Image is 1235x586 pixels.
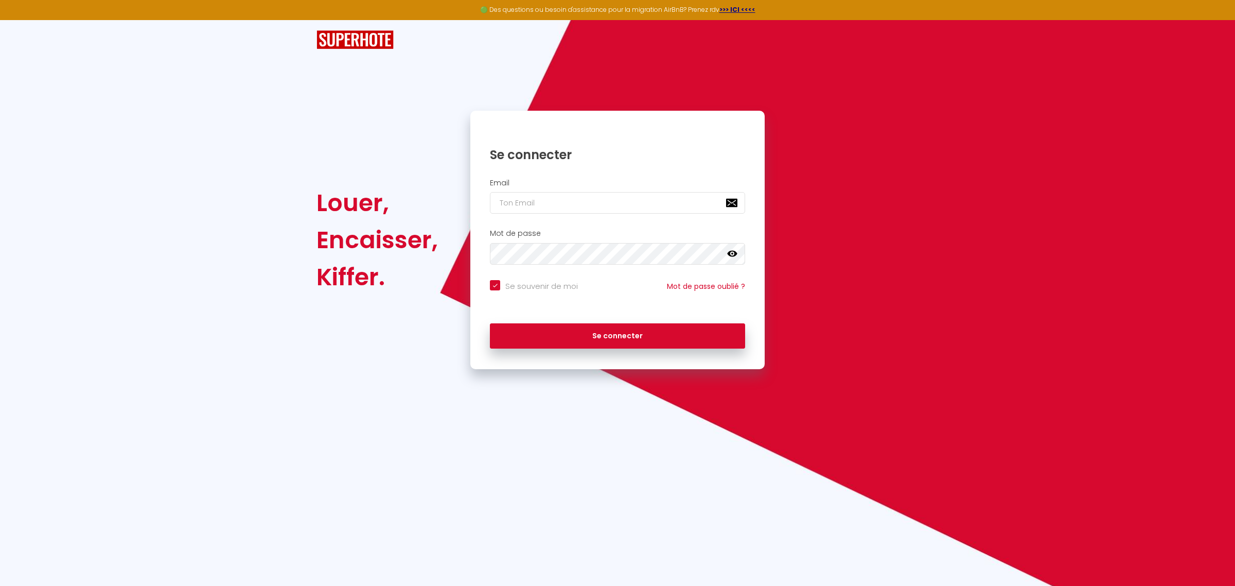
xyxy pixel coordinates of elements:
div: Louer, [316,184,438,221]
div: Kiffer. [316,258,438,296]
div: Encaisser, [316,221,438,258]
input: Ton Email [490,192,745,214]
a: Mot de passe oublié ? [667,281,745,291]
img: SuperHote logo [316,30,394,49]
a: >>> ICI <<<< [719,5,755,14]
h1: Se connecter [490,147,745,163]
button: Se connecter [490,323,745,349]
h2: Mot de passe [490,229,745,238]
h2: Email [490,179,745,187]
